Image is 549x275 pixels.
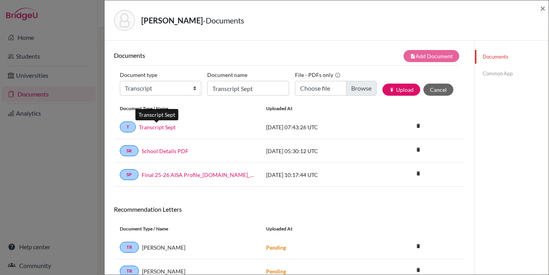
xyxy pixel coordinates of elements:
div: Transcript Sept [135,109,178,120]
label: Document name [207,69,247,81]
span: × [540,2,545,14]
strong: Pending [266,268,286,275]
div: Document Type / Name [114,105,260,112]
a: delete [412,241,424,252]
i: delete [412,168,424,179]
h6: Recommendation Letters [114,205,465,213]
a: delete [412,121,424,132]
button: Cancel [423,84,453,96]
button: publishUpload [382,84,420,96]
a: delete [412,145,424,155]
a: T [120,121,136,132]
a: Documents [475,50,549,64]
span: - Documents [203,16,244,25]
a: SP [120,169,139,180]
label: Document type [120,69,157,81]
div: [DATE] 07:43:26 UTC [260,123,377,131]
div: [DATE] 10:17:44 UTC [260,171,377,179]
a: Common App [475,67,549,80]
span: [PERSON_NAME] [142,243,185,252]
strong: [PERSON_NAME] [141,16,203,25]
i: delete [412,144,424,155]
i: publish [389,87,394,93]
button: Close [540,4,545,13]
div: Uploaded at [260,225,377,232]
a: delete [412,169,424,179]
button: note_addAdd Document [403,50,459,62]
h6: Documents [114,52,290,59]
label: File - PDFs only [295,69,341,81]
a: School Details PDF [142,147,188,155]
i: delete [412,120,424,132]
a: SR [120,145,139,156]
div: Document Type / Name [114,225,260,232]
a: Final 25-26 AISA Profile_[DOMAIN_NAME]_wide [142,171,254,179]
i: note_add [410,54,416,59]
div: Uploaded at [260,105,377,112]
div: [DATE] 05:30:12 UTC [260,147,377,155]
a: Transcript Sept [139,123,176,131]
i: delete [412,240,424,252]
strong: Pending [266,244,286,251]
a: TR [120,242,139,253]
